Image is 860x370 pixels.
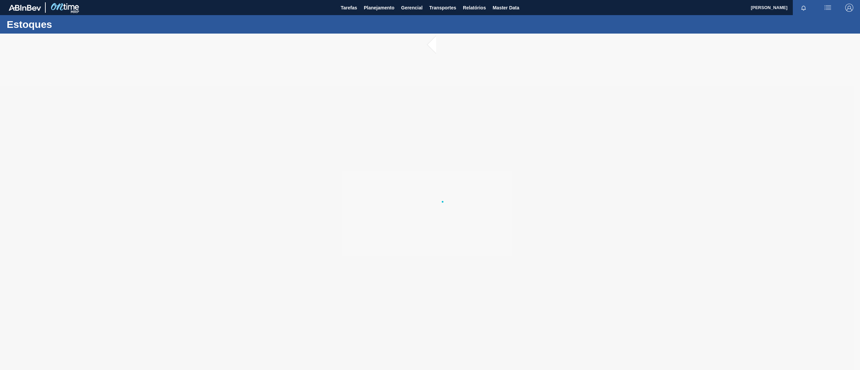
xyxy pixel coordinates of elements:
span: Planejamento [364,4,394,12]
span: Transportes [429,4,456,12]
span: Relatórios [463,4,486,12]
button: Notificações [793,3,814,12]
img: Logout [845,4,853,12]
span: Tarefas [341,4,357,12]
span: Master Data [492,4,519,12]
img: userActions [824,4,832,12]
h1: Estoques [7,20,126,28]
span: Gerencial [401,4,423,12]
img: TNhmsLtSVTkK8tSr43FrP2fwEKptu5GPRR3wAAAABJRU5ErkJggg== [9,5,41,11]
